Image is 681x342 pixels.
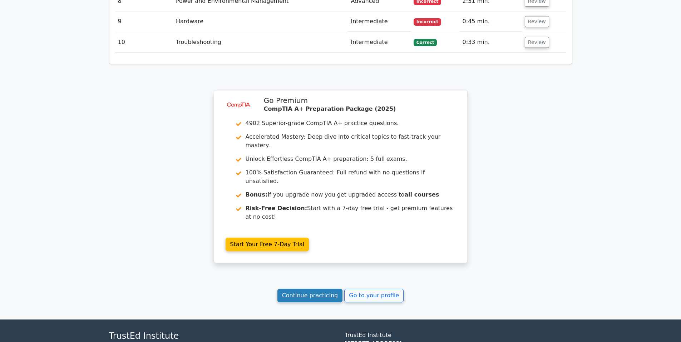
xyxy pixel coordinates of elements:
a: Start Your Free 7-Day Trial [226,238,309,251]
td: 9 [115,11,173,32]
button: Review [525,16,549,27]
button: Review [525,37,549,48]
td: 10 [115,32,173,53]
td: 0:45 min. [460,11,522,32]
h4: TrustEd Institute [109,331,336,341]
td: Intermediate [348,11,411,32]
a: Continue practicing [277,289,343,302]
td: Hardware [173,11,348,32]
td: Troubleshooting [173,32,348,53]
span: Correct [414,39,437,46]
span: Incorrect [414,18,441,25]
a: Go to your profile [344,289,404,302]
td: Intermediate [348,32,411,53]
td: 0:33 min. [460,32,522,53]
